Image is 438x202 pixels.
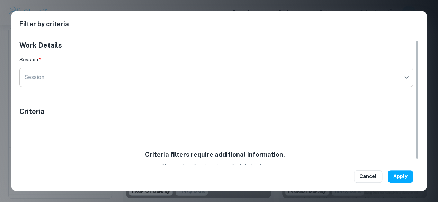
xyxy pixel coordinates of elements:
[19,40,413,50] h5: Work Details
[354,170,382,183] button: Cancel
[145,150,288,160] h6: Criteria filters require additional information.
[19,106,413,117] h5: Criteria
[19,56,413,64] h6: Session
[161,162,271,170] p: Please select the above to see the list of criteria.
[388,170,413,183] button: Apply
[19,19,419,40] h2: Filter by criteria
